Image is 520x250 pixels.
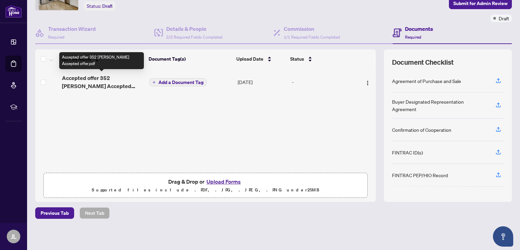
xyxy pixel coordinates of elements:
span: Drag & Drop orUpload FormsSupported files include .PDF, .JPG, .JPEG, .PNG under25MB [44,173,367,198]
p: Supported files include .PDF, .JPG, .JPEG, .PNG under 25 MB [48,186,363,194]
th: Status [287,49,355,68]
span: JL [11,232,17,241]
span: 1/1 Required Fields Completed [284,35,340,40]
div: Confirmation of Cooperation [392,126,451,133]
span: Add a Document Tag [158,80,203,85]
span: Document Checklist [392,58,454,67]
div: Buyer Designated Representation Agreement [392,98,487,113]
button: Add a Document Tag [149,78,207,86]
button: Open asap [493,226,513,247]
div: FINTRAC ID(s) [392,149,423,156]
span: Status [290,55,304,63]
button: Upload Forms [204,177,243,186]
th: Document Tag(s) [146,49,234,68]
button: Next Tab [80,207,110,219]
th: Upload Date [234,49,287,68]
span: Accepted offer 352 [PERSON_NAME] Accepted offer.pdf [62,74,144,90]
div: Accepted offer 352 [PERSON_NAME] Accepted offer.pdf [59,52,144,69]
button: Previous Tab [35,207,74,219]
td: [DATE] [235,68,289,96]
span: Previous Tab [41,208,69,218]
div: - [292,78,354,86]
span: Draft [499,15,509,22]
h4: Transaction Wizard [48,25,96,33]
span: Draft [102,3,113,9]
span: Drag & Drop or [168,177,243,186]
h4: Commission [284,25,340,33]
div: Status: [84,1,115,11]
h4: Details & People [166,25,222,33]
div: Agreement of Purchase and Sale [392,77,461,85]
img: Logo [365,80,370,86]
span: Required [48,35,64,40]
button: Logo [362,77,373,87]
div: FINTRAC PEP/HIO Record [392,171,448,179]
span: Upload Date [236,55,263,63]
span: 2/2 Required Fields Completed [166,35,222,40]
th: (1) File Name [59,49,146,68]
img: logo [5,5,22,18]
span: Required [405,35,421,40]
h4: Documents [405,25,433,33]
button: Add a Document Tag [149,78,207,87]
span: plus [152,81,156,84]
